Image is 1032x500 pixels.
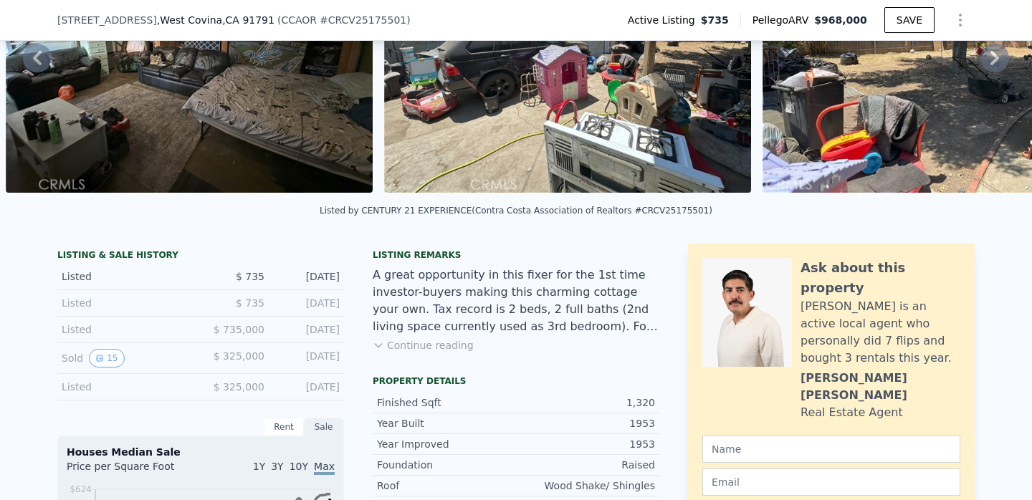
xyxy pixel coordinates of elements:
button: Continue reading [373,338,474,352]
span: $ 325,000 [214,381,264,393]
div: [DATE] [276,322,340,337]
div: ( ) [277,13,411,27]
span: $ 325,000 [214,350,264,362]
div: Listed [62,380,189,394]
div: Wood Shake/ Shingles [516,479,655,493]
div: [DATE] [276,380,340,394]
span: , West Covina [157,13,274,27]
button: SAVE [884,7,935,33]
span: $968,000 [814,14,867,26]
div: [PERSON_NAME] [PERSON_NAME] [801,370,960,404]
div: Listed by CENTURY 21 EXPERIENCE (Contra Costa Association of Realtors #CRCV25175501) [320,206,712,216]
div: 1,320 [516,395,655,410]
div: 1953 [516,437,655,451]
span: 1Y [253,461,265,472]
div: [DATE] [276,349,340,367]
div: LISTING & SALE HISTORY [57,249,344,264]
div: Listed [62,322,189,337]
span: Pellego ARV [752,13,815,27]
span: $735 [701,13,729,27]
button: View historical data [89,349,124,367]
span: $ 735,000 [214,324,264,335]
div: 1953 [516,416,655,431]
div: Listed [62,296,189,310]
div: Roof [377,479,516,493]
div: Sold [62,349,189,367]
div: Ask about this property [801,258,960,298]
span: Active Listing [628,13,701,27]
div: Listing remarks [373,249,659,261]
div: Year Improved [377,437,516,451]
span: 3Y [271,461,283,472]
div: [DATE] [276,296,340,310]
button: Show Options [946,6,975,34]
div: [PERSON_NAME] is an active local agent who personally did 7 flips and bought 3 rentals this year. [801,298,960,367]
span: # CRCV25175501 [320,14,406,26]
div: Finished Sqft [377,395,516,410]
div: Houses Median Sale [67,445,335,459]
input: Email [702,468,960,496]
span: Max [314,461,335,475]
div: Year Built [377,416,516,431]
input: Name [702,436,960,463]
span: [STREET_ADDRESS] [57,13,157,27]
tspan: $624 [70,484,92,494]
span: CCAOR [281,14,317,26]
div: Foundation [377,458,516,472]
div: [DATE] [276,269,340,284]
div: Price per Square Foot [67,459,201,482]
div: Sale [304,418,344,436]
span: , CA 91791 [222,14,274,26]
div: Property details [373,375,659,387]
div: Real Estate Agent [801,404,903,421]
span: 10Y [290,461,308,472]
div: Raised [516,458,655,472]
div: Rent [264,418,304,436]
span: $ 735 [236,297,264,309]
div: Listed [62,269,189,284]
div: A great opportunity in this fixer for the 1st time investor-buyers making this charming cottage y... [373,266,659,335]
span: $ 735 [236,271,264,282]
